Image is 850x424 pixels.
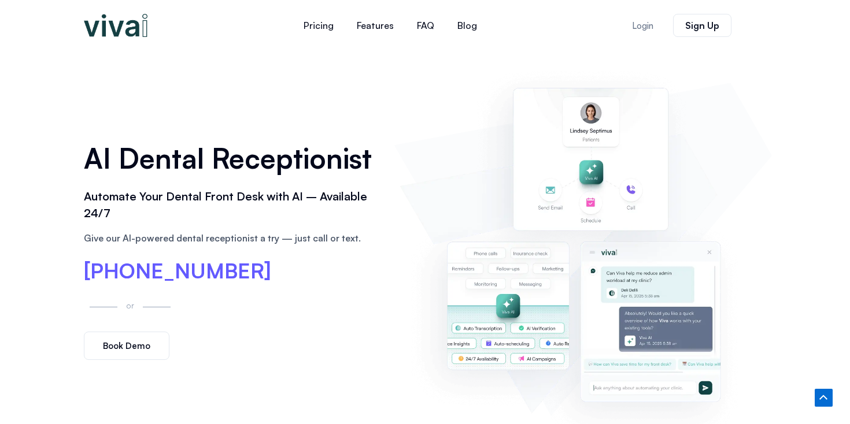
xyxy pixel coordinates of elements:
[84,332,169,360] a: Book Demo
[84,261,271,281] a: [PHONE_NUMBER]
[84,188,382,222] h2: Automate Your Dental Front Desk with AI – Available 24/7
[405,12,446,39] a: FAQ
[632,21,653,30] span: Login
[123,299,137,312] p: or
[84,231,382,245] p: Give our AI-powered dental receptionist a try — just call or text.
[292,12,345,39] a: Pricing
[345,12,405,39] a: Features
[685,21,719,30] span: Sign Up
[446,12,489,39] a: Blog
[673,14,731,37] a: Sign Up
[618,14,667,37] a: Login
[223,12,558,39] nav: Menu
[103,341,150,350] span: Book Demo
[84,138,382,178] h1: AI Dental Receptionist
